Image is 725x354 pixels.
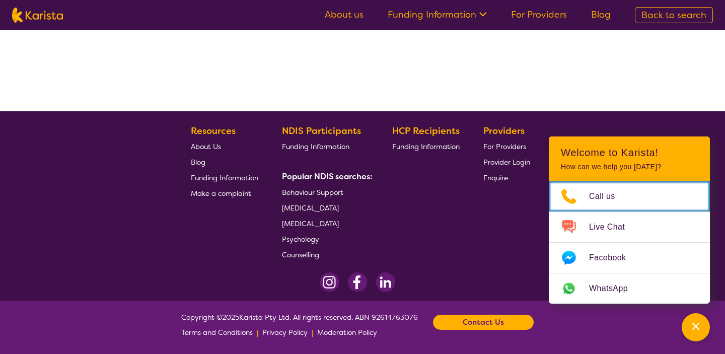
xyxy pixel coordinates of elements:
[376,272,395,292] img: LinkedIn
[282,231,369,247] a: Psychology
[463,315,504,330] b: Contact Us
[282,247,369,262] a: Counselling
[589,281,640,296] span: WhatsApp
[191,158,205,167] span: Blog
[262,328,308,337] span: Privacy Policy
[257,325,258,340] p: |
[511,9,567,21] a: For Providers
[589,189,627,204] span: Call us
[483,173,508,182] span: Enquire
[191,154,258,170] a: Blog
[191,185,258,201] a: Make a complaint
[317,325,377,340] a: Moderation Policy
[282,250,319,259] span: Counselling
[635,7,713,23] a: Back to search
[191,173,258,182] span: Funding Information
[282,216,369,231] a: [MEDICAL_DATA]
[191,138,258,154] a: About Us
[181,310,418,340] span: Copyright © 2025 Karista Pty Ltd. All rights reserved. ABN 92614763076
[282,235,319,244] span: Psychology
[549,136,710,304] div: Channel Menu
[483,142,526,151] span: For Providers
[549,273,710,304] a: Web link opens in a new tab.
[282,142,349,151] span: Funding Information
[325,9,364,21] a: About us
[561,147,698,159] h2: Welcome to Karista!
[191,142,221,151] span: About Us
[282,171,373,182] b: Popular NDIS searches:
[483,154,530,170] a: Provider Login
[282,138,369,154] a: Funding Information
[320,272,339,292] img: Instagram
[589,250,638,265] span: Facebook
[317,328,377,337] span: Moderation Policy
[191,189,251,198] span: Make a complaint
[282,184,369,200] a: Behaviour Support
[12,8,63,23] img: Karista logo
[191,170,258,185] a: Funding Information
[483,125,525,137] b: Providers
[388,9,487,21] a: Funding Information
[282,200,369,216] a: [MEDICAL_DATA]
[392,138,460,154] a: Funding Information
[392,125,460,137] b: HCP Recipients
[483,158,530,167] span: Provider Login
[181,325,253,340] a: Terms and Conditions
[682,313,710,341] button: Channel Menu
[181,328,253,337] span: Terms and Conditions
[641,9,706,21] span: Back to search
[392,142,460,151] span: Funding Information
[483,138,530,154] a: For Providers
[262,325,308,340] a: Privacy Policy
[591,9,611,21] a: Blog
[483,170,530,185] a: Enquire
[347,272,368,292] img: Facebook
[282,188,343,197] span: Behaviour Support
[561,163,698,171] p: How can we help you [DATE]?
[282,219,339,228] span: [MEDICAL_DATA]
[282,203,339,213] span: [MEDICAL_DATA]
[282,125,361,137] b: NDIS Participants
[549,181,710,304] ul: Choose channel
[312,325,313,340] p: |
[191,125,236,137] b: Resources
[589,220,637,235] span: Live Chat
